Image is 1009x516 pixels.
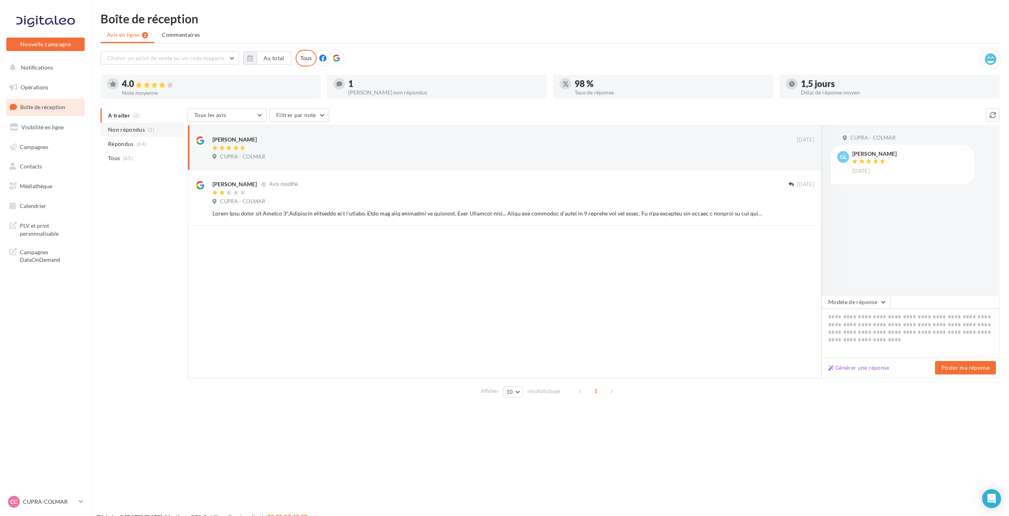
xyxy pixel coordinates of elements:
[20,104,65,110] span: Boîte de réception
[243,51,291,65] button: Au total
[194,112,226,118] span: Tous les avis
[5,217,86,240] a: PLV et print personnalisable
[5,59,83,76] button: Notifications
[481,387,499,395] span: Afficher
[21,84,48,91] span: Opérations
[20,163,42,170] span: Contacts
[296,50,317,66] div: Tous
[188,108,267,122] button: Tous les avis
[21,64,53,71] span: Notifications
[269,181,298,187] span: Avis modifié
[840,153,847,161] span: Gl
[20,247,82,264] span: Campagnes DataOnDemand
[101,51,239,65] button: Choisir un point de vente ou un code magasin
[212,210,763,217] div: Lorem Ipsu dolor sit Ametco 3*.Adipiscin elitseddo ei t i'utlabo. Etdo mag aliq enimadmi ve quisn...
[123,155,133,161] span: (65)
[5,79,86,96] a: Opérations
[801,79,993,88] div: 1,5 jours
[5,178,86,195] a: Médiathèque
[821,295,890,309] button: Modèle de réponse
[108,126,145,134] span: Non répondus
[20,143,48,150] span: Campagnes
[137,141,146,147] span: (64)
[797,136,814,144] span: [DATE]
[825,363,893,372] button: Générer une réponse
[20,202,46,209] span: Calendrier
[108,154,120,162] span: Tous
[162,31,200,38] span: Commentaires
[575,90,767,95] div: Taux de réponse
[5,119,86,136] a: Visibilité en ligne
[20,220,82,237] span: PLV et print personnalisable
[212,136,257,144] div: [PERSON_NAME]
[20,183,52,189] span: Médiathèque
[220,198,265,205] span: CUPRA - COLMAR
[590,385,602,397] span: 1
[6,38,85,51] button: Nouvelle campagne
[982,489,1001,508] div: Open Intercom Messenger
[6,494,85,509] a: CC CUPRA-COLMAR
[506,389,513,395] span: 10
[348,90,541,95] div: [PERSON_NAME] non répondus
[107,55,224,61] span: Choisir un point de vente ou un code magasin
[5,158,86,175] a: Contacts
[23,498,76,506] p: CUPRA-COLMAR
[21,124,64,130] span: Visibilité en ligne
[852,168,870,175] span: [DATE]
[850,134,895,142] span: CUPRA - COLMAR
[503,386,523,397] button: 10
[212,180,257,188] div: [PERSON_NAME]
[122,90,314,96] div: Note moyenne
[575,79,767,88] div: 98 %
[148,127,155,133] span: (1)
[5,198,86,214] a: Calendrier
[935,361,996,374] button: Poster ma réponse
[122,79,314,89] div: 4.0
[5,139,86,155] a: Campagnes
[5,98,86,115] a: Boîte de réception
[527,387,560,395] span: résultats/page
[5,244,86,267] a: Campagnes DataOnDemand
[220,153,265,161] span: CUPRA - COLMAR
[101,13,1000,25] div: Boîte de réception
[108,140,134,148] span: Répondus
[269,108,329,122] button: Filtrer par note
[257,51,291,65] button: Au total
[852,151,897,157] div: [PERSON_NAME]
[801,90,993,95] div: Délai de réponse moyen
[797,181,814,188] span: [DATE]
[348,79,541,88] div: 1
[10,498,17,506] span: CC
